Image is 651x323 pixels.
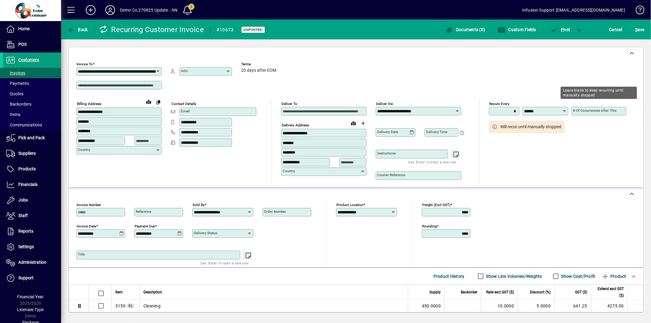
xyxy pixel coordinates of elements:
[3,68,61,78] a: Invoices
[264,209,286,214] mat-label: Order number
[181,109,190,113] mat-label: Email
[446,27,485,32] span: Documents (0)
[143,289,162,296] span: Description
[18,260,46,265] span: Administration
[548,24,573,35] button: Post
[244,28,262,32] span: Unposted
[143,303,161,309] span: Cleaning
[18,275,34,280] span: Support
[81,5,100,16] button: Add
[115,289,123,296] span: Item
[18,42,27,47] span: POS
[461,289,477,296] span: Backorder
[241,62,278,66] span: Terms
[377,130,398,134] mat-label: Delivery date
[3,270,61,286] a: Support
[120,5,178,15] div: Demo Co 270825 Update - AN
[18,229,33,234] span: Reports
[67,27,88,32] span: Back
[18,198,28,202] span: Jobs
[61,24,95,35] app-page-header-button: Back
[561,87,637,99] div: Leave blank to keep recurring until manually stopped
[551,27,570,32] span: ost
[3,255,61,270] a: Administration
[501,124,562,130] span: Will recur until manually stopped
[3,130,61,146] a: Pick and Pack
[3,21,61,37] a: Home
[99,25,204,34] div: Recurring Customer Invoice
[595,285,624,299] span: Extend excl GST ($)
[6,102,31,107] span: Backorders
[602,271,626,281] span: Product
[426,130,447,134] mat-label: Delivery time
[18,26,30,31] span: Home
[358,118,368,128] button: Choose address
[135,224,155,228] mat-label: Payment due
[560,273,595,279] label: Show Cost/Profit
[429,289,441,296] span: Supply
[6,71,25,75] span: Invoices
[609,25,623,34] span: Cancel
[591,300,627,312] td: 4275.00
[3,146,61,161] a: Suppliers
[522,5,625,15] div: Infusion Support [EMAIL_ADDRESS][DOMAIN_NAME]
[77,203,101,207] mat-label: Invoice number
[6,112,20,117] span: Items
[193,203,204,207] mat-label: Sold by
[530,289,551,296] span: Discount (%)
[608,24,624,35] button: Cancel
[3,224,61,239] a: Reports
[518,300,554,312] td: 5.0000
[422,224,437,228] mat-label: Rounding
[78,252,85,256] mat-label: Title
[631,1,643,21] a: Knowledge Base
[6,81,29,86] span: Payments
[422,303,441,309] span: 450.0000
[144,97,154,107] a: View on map
[128,304,133,307] span: GL
[18,244,34,249] span: Settings
[408,158,456,165] mat-hint: Use 'Enter' to start a new line
[18,151,36,156] span: Suppliers
[136,209,151,214] mat-label: Reference
[599,271,629,282] button: Product
[349,118,358,128] a: View on map
[635,25,645,34] span: ave
[444,24,487,35] button: Documents (0)
[241,68,276,73] span: 20 days after EOM
[18,182,38,187] span: Financials
[6,122,42,127] span: Communications
[376,102,393,106] mat-label: Deliver via
[154,97,163,107] button: Copy to Delivery address
[18,213,28,218] span: Staff
[634,24,646,35] button: Save
[18,166,36,171] span: Products
[3,193,61,208] a: Jobs
[431,271,467,282] button: Product History
[18,135,45,140] span: Pick and Pack
[216,25,234,35] div: #10673
[194,231,217,235] mat-label: Delivery status
[3,89,61,99] a: Quotes
[433,271,465,281] span: Product History
[377,173,405,177] mat-label: Courier Reference
[3,208,61,223] a: Staff
[485,273,542,279] label: Show Line Volumes/Weights
[3,99,61,109] a: Backorders
[3,109,61,120] a: Items
[489,102,509,106] mat-label: Recurs every
[3,177,61,192] a: Financials
[18,57,39,62] span: Customers
[3,120,61,130] a: Communications
[17,294,44,299] span: Financial Year
[3,239,61,255] a: Settings
[66,24,89,35] button: Back
[635,27,638,32] span: S
[77,62,93,66] mat-label: Invoice To
[336,203,363,207] mat-label: Product location
[422,203,450,207] mat-label: Freight (excl GST)
[3,78,61,89] a: Payments
[573,108,617,113] mat-label: # of occurrences after this
[115,303,125,309] span: Cleaning
[561,27,564,32] span: P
